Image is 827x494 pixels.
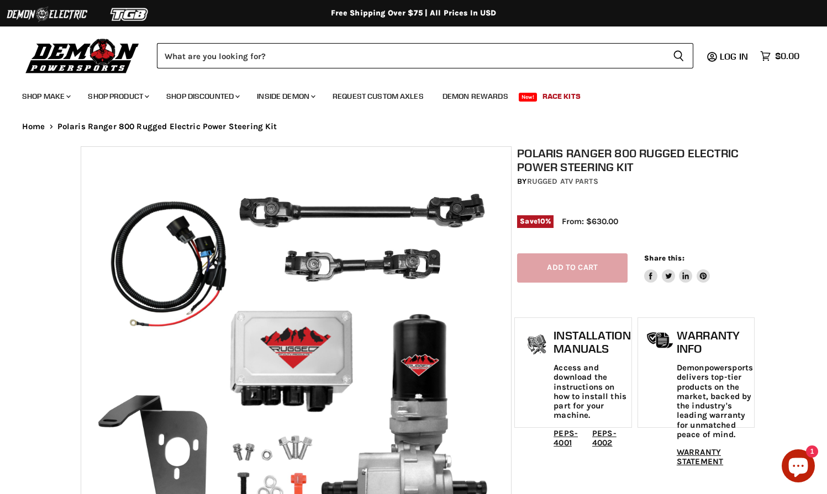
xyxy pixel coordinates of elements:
inbox-online-store-chat: Shopify online store chat [778,449,818,485]
ul: Main menu [14,81,797,108]
span: Save % [517,215,554,227]
input: Search [157,43,664,68]
a: Log in [715,51,755,61]
span: New! [519,93,538,102]
a: Request Custom Axles [324,85,432,108]
p: Demonpowersports delivers top-tier products on the market, backed by the industry's leading warra... [677,363,753,439]
a: $0.00 [755,48,805,64]
img: Demon Powersports [22,36,143,75]
span: 10 [538,217,545,225]
a: Home [22,122,45,131]
img: Demon Electric Logo 2 [6,4,88,25]
aside: Share this: [644,253,710,283]
h1: Installation Manuals [554,329,630,355]
a: Demon Rewards [434,85,517,108]
span: Polaris Ranger 800 Rugged Electric Power Steering Kit [57,122,277,131]
a: WARRANTY STATEMENT [677,447,723,466]
span: $0.00 [775,51,799,61]
a: Shop Discounted [158,85,246,108]
button: Search [664,43,693,68]
img: warranty-icon.png [646,332,674,349]
h1: Polaris Ranger 800 Rugged Electric Power Steering Kit [517,146,752,174]
span: From: $630.00 [562,216,618,226]
img: TGB Logo 2 [88,4,171,25]
span: Share this: [644,254,684,262]
a: Shop Product [80,85,156,108]
h1: Warranty Info [677,329,753,355]
img: install_manual-icon.png [523,332,551,359]
a: Race Kits [534,85,589,108]
a: PEPS-4001 [554,428,578,448]
span: Log in [720,51,748,62]
a: Rugged ATV Parts [527,177,598,186]
p: Access and download the instructions on how to install this part for your machine. [554,363,630,421]
a: Inside Demon [249,85,322,108]
a: Shop Make [14,85,77,108]
form: Product [157,43,693,68]
a: PEPS-4002 [592,428,617,448]
div: by [517,176,752,188]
